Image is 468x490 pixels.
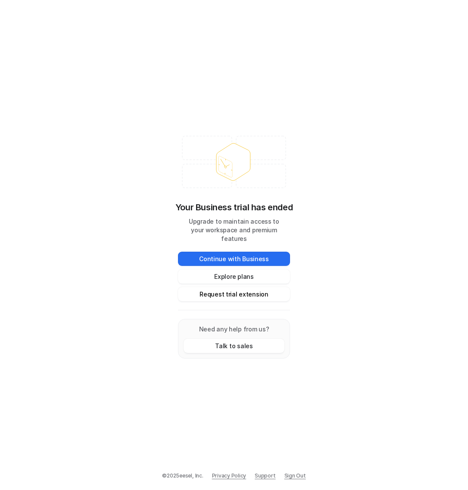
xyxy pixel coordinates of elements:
[178,269,290,284] button: Explore plans
[184,325,284,334] p: Need any help from us?
[184,339,284,353] button: Talk to sales
[212,472,246,480] a: Privacy Policy
[284,472,306,480] a: Sign Out
[175,201,293,214] p: Your Business trial has ended
[178,287,290,301] button: Request trial extension
[255,472,275,480] span: Support
[178,217,290,243] p: Upgrade to maintain access to your workspace and premium features
[178,252,290,266] button: Continue with Business
[162,472,203,480] p: © 2025 eesel, Inc.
